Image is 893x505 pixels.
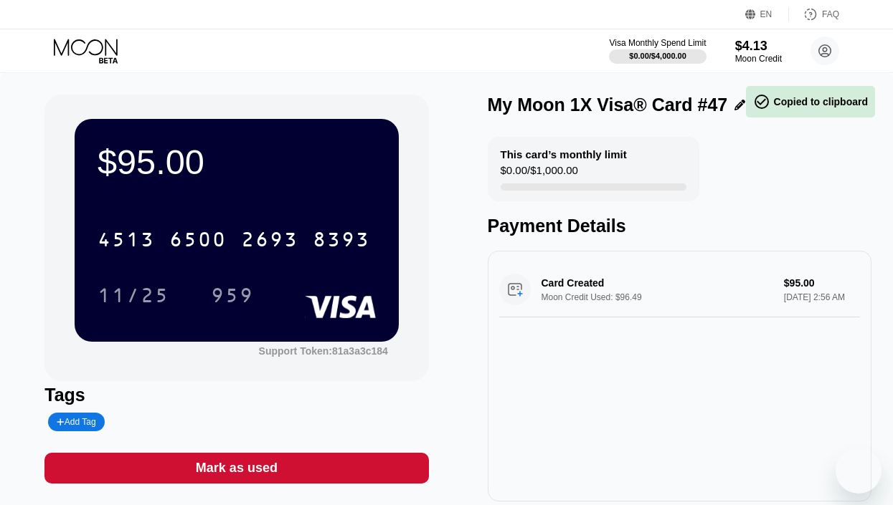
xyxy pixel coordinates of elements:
div: EN [760,9,772,19]
div: Add Tag [48,413,104,431]
div: 4513 [98,230,155,253]
div: Visa Monthly Spend Limit [609,38,706,48]
div: Support Token: 81a3a3c184 [259,345,388,357]
div: 8393 [313,230,370,253]
div: $0.00 / $4,000.00 [629,52,686,60]
div: $95.00 [98,142,376,182]
div: My Moon 1X Visa® Card #47 [488,95,728,115]
div: Mark as used [44,453,428,484]
div: 6500 [169,230,227,253]
div: Moon Credit [735,54,782,64]
div: $4.13Moon Credit [735,39,782,64]
div: Support Token:81a3a3c184 [259,345,388,357]
div: 2693 [241,230,298,253]
div: 959 [200,277,265,313]
div: 959 [211,286,254,309]
div: FAQ [822,9,839,19]
span:  [753,93,770,110]
div: Add Tag [57,417,95,427]
div: Visa Monthly Spend Limit$0.00/$4,000.00 [609,38,706,64]
div: 11/25 [87,277,180,313]
div: Mark as used [196,460,278,476]
div: Tags [44,385,428,405]
iframe: Button to launch messaging window [836,448,882,494]
div: Payment Details [488,216,871,236]
div: This card’s monthly limit [501,148,627,160]
div: 11/25 [98,286,169,309]
div: EN [745,7,789,21]
div: Copied to clipboard [753,93,868,110]
div: $4.13 [735,39,782,54]
div: 4513650026938393 [89,221,379,257]
div: $0.00 / $1,000.00 [501,164,578,183]
div: FAQ [789,7,839,21]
